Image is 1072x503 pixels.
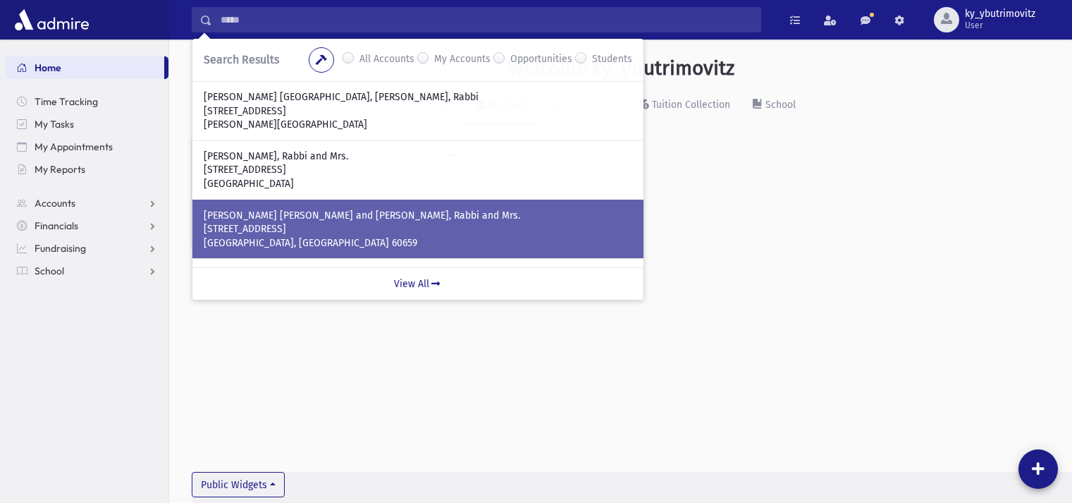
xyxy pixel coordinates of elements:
p: [GEOGRAPHIC_DATA] [204,177,632,191]
a: Accounts [6,192,168,214]
span: My Tasks [35,118,74,131]
div: Tuition Collection [649,99,730,111]
a: School [741,86,807,126]
input: Search [212,7,760,32]
span: Accounts [35,197,75,210]
p: [GEOGRAPHIC_DATA], [GEOGRAPHIC_DATA] 60659 [204,236,632,250]
a: My Tasks [6,113,168,135]
label: All Accounts [359,51,414,68]
a: Tuition Collection [625,86,741,126]
label: Students [592,51,632,68]
a: My Reports [6,158,168,181]
a: Fundraising [6,237,168,260]
span: Time Tracking [35,95,98,108]
span: Financials [35,219,78,232]
span: Search Results [204,53,279,66]
a: Financials [6,214,168,237]
span: School [35,265,64,277]
a: Time Tracking [6,90,168,113]
label: Opportunities [510,51,572,68]
span: ky_ybutrimovitz [965,8,1035,20]
span: User [965,20,1035,31]
p: [STREET_ADDRESS] [204,163,632,177]
p: [STREET_ADDRESS] [204,222,632,236]
p: [PERSON_NAME] [PERSON_NAME] and [PERSON_NAME], Rabbi and Mrs. [204,209,632,223]
span: My Reports [35,163,85,176]
span: My Appointments [35,140,113,153]
span: Home [35,61,61,74]
a: School [6,260,168,282]
label: My Accounts [434,51,491,68]
div: School [763,99,796,111]
p: [PERSON_NAME], Rabbi and Mrs. [204,150,632,164]
img: AdmirePro [11,6,92,34]
a: Home [6,56,164,79]
a: My Appointments [6,135,168,158]
p: [PERSON_NAME][GEOGRAPHIC_DATA] [204,118,632,132]
button: Public Widgets [192,472,285,497]
p: [STREET_ADDRESS] [204,104,632,119]
a: View All [192,267,643,300]
p: [PERSON_NAME] [GEOGRAPHIC_DATA], [PERSON_NAME], Rabbi [204,90,632,104]
span: Fundraising [35,242,86,255]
